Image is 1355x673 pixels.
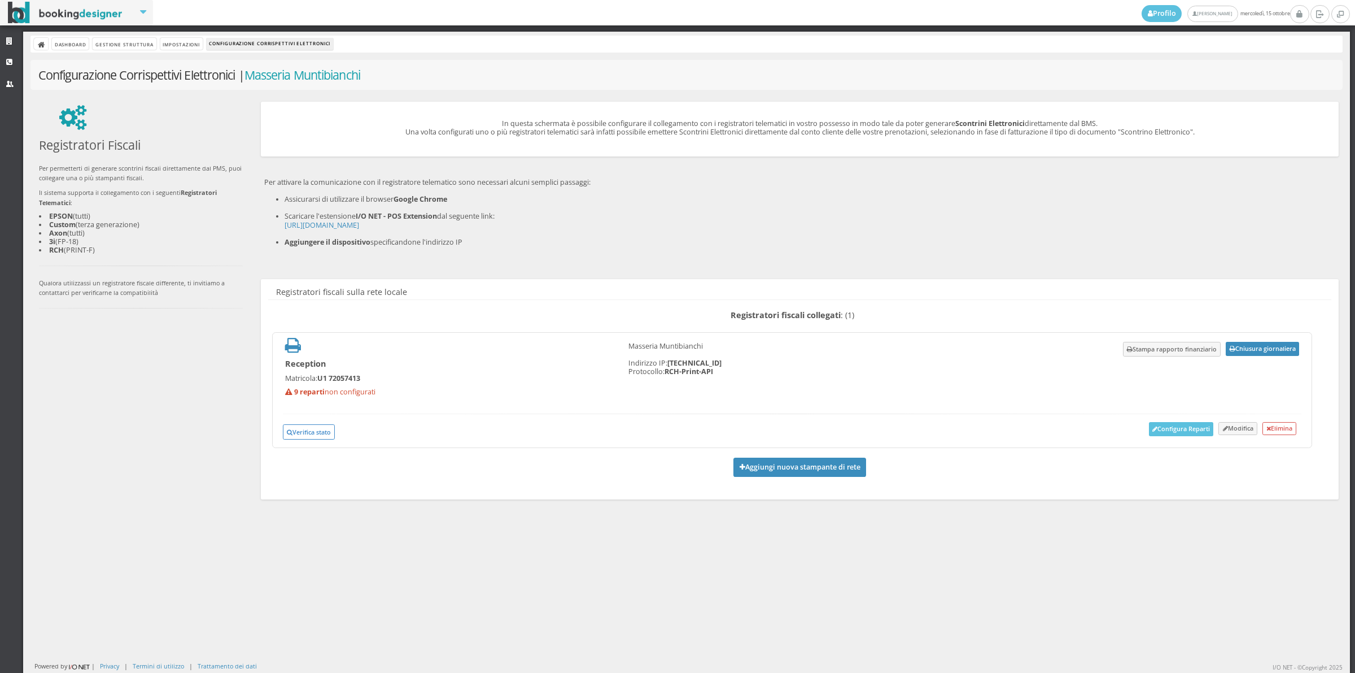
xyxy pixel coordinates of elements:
a: Elimina [1262,422,1297,436]
li: Configurazione Corrispettivi Elettronici [207,38,333,50]
h4: Registratori fiscali sulla rete locale [268,284,1331,299]
span: Masseria Muntibianchi [244,67,360,83]
li: (terza generazione) [39,220,242,229]
li: Assicurarsi di utilizzare il browser [285,195,1327,212]
strong: U1 72057413 [317,374,360,383]
h5: In questa schermata è possibile configurare il collegamento con i registratori telematici in vost... [268,119,1331,136]
b: I/O NET - POS Extension [356,211,437,221]
div: | [189,662,193,670]
small: Qualora utilizzassi un registratore fiscale differente, ti invitiamo a contattarci per verificarn... [39,279,225,297]
a: Profilo [1142,5,1182,22]
div: | [124,662,128,670]
strong: RCH-Print-API [665,367,713,376]
button: Verifica stato [283,424,335,440]
a: Privacy [100,662,119,670]
small: Per permetterti di generare scontrini fiscali direttamente dal PMS, puoi collegare una o più stam... [39,164,242,182]
h4: : (1) [268,310,1315,320]
div: Powered by | [34,662,95,671]
b: Aggiungere il dispositivo [285,237,370,247]
a: [PERSON_NAME] [1187,6,1238,22]
li: (tutti) [39,229,242,237]
b: 3i [49,237,55,246]
button: Stampa rapporto finanziario [1123,342,1221,357]
b: Custom [49,220,76,229]
li: Scaricare l'estensione dal seguente link: [285,212,1327,237]
a: [URL][DOMAIN_NAME] [285,220,359,230]
li: (FP-18) [39,237,242,246]
button: Aggiungi nuova stampante di rete [733,458,867,477]
li: (tutti) [39,212,242,220]
h5: Matricola: [285,374,613,383]
b: Scontrini Elettronici [955,119,1025,128]
b: Registratori Telematici [39,188,217,206]
div: Masseria Muntibianchi [628,342,956,350]
b: Google Chrome [394,194,447,204]
b: Axon [49,228,67,238]
h5: non configurati [285,388,613,396]
a: Gestione Struttura [93,38,156,50]
h5: Indirizzo IP: Protocollo: [620,342,964,384]
button: Chiusura giornaliera [1226,342,1299,356]
b: 9 reparti [294,387,325,397]
h5: Per attivare la comunicazione con il registratore telematico sono necessari alcuni semplici passa... [264,178,1327,255]
a: Termini di utilizzo [133,662,184,670]
b: Registratori fiscali collegati [731,310,841,320]
a: Modifica [1218,422,1257,436]
a: Dashboard [52,38,89,50]
a: Trattamento dei dati [198,662,257,670]
b: Reception [285,358,326,369]
img: ionet_small_logo.png [67,662,91,671]
strong: [TECHNICAL_ID] [667,358,722,368]
img: BookingDesigner.com [8,2,123,24]
a: Impostazioni [160,38,203,50]
small: Il sistema supporta il collegamento con i seguenti : [39,188,217,206]
h3: Registratori Fiscali [39,138,242,153]
b: RCH [49,245,64,255]
span: mercoledì, 15 ottobre [1142,5,1290,22]
button: Configura Reparti [1149,422,1214,436]
b: EPSON [49,211,73,221]
h3: Configurazione Corrispettivi Elettronici | [38,68,1335,83]
li: (PRINT-F) [39,246,242,254]
li: specificandone l'indirizzo IP [285,238,1327,255]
